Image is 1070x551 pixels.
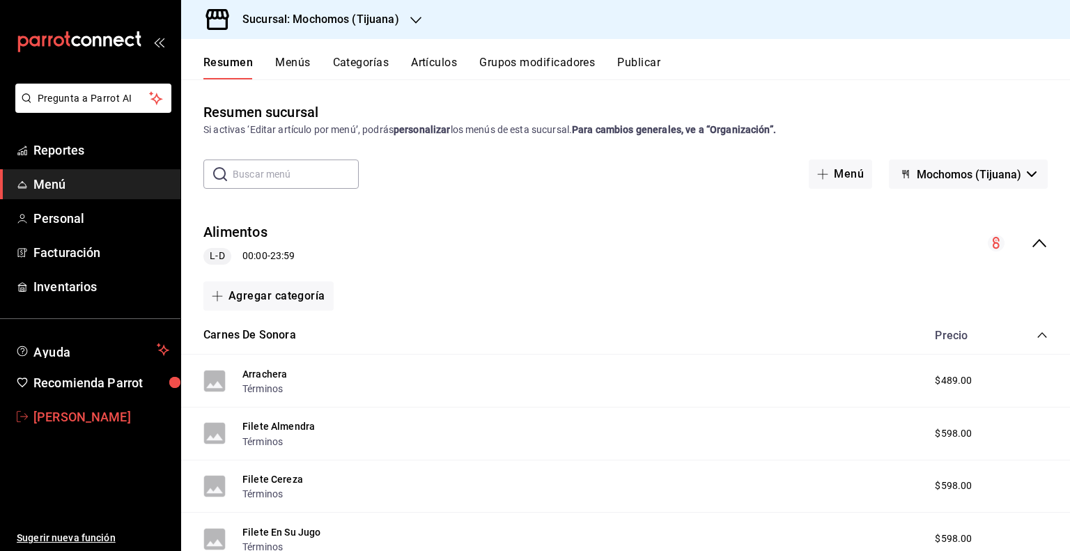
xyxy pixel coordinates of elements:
span: $598.00 [935,531,972,546]
button: collapse-category-row [1037,329,1048,341]
div: Si activas ‘Editar artículo por menú’, podrás los menús de esta sucursal. [203,123,1048,137]
div: 00:00 - 23:59 [203,248,295,265]
button: Términos [242,435,283,449]
button: Categorías [333,56,389,79]
button: Agregar categoría [203,281,334,311]
input: Buscar menú [233,160,359,188]
h3: Sucursal: Mochomos (Tijuana) [231,11,399,28]
button: Carnes De Sonora [203,327,296,343]
button: Pregunta a Parrot AI [15,84,171,113]
button: open_drawer_menu [153,36,164,47]
span: Menú [33,175,169,194]
div: Resumen sucursal [203,102,318,123]
span: Recomienda Parrot [33,373,169,392]
button: Grupos modificadores [479,56,595,79]
button: Términos [242,487,283,501]
span: Facturación [33,243,169,262]
button: Resumen [203,56,253,79]
button: Términos [242,382,283,396]
span: Reportes [33,141,169,160]
span: $598.00 [935,426,972,441]
strong: personalizar [394,124,451,135]
div: Precio [921,329,1010,342]
button: Filete En Su Jugo [242,525,321,539]
span: L-D [204,249,230,263]
span: $489.00 [935,373,972,388]
span: [PERSON_NAME] [33,408,169,426]
span: Personal [33,209,169,228]
div: navigation tabs [203,56,1070,79]
span: Ayuda [33,341,151,358]
button: Publicar [617,56,660,79]
button: Mochomos (Tijuana) [889,160,1048,189]
span: $598.00 [935,479,972,493]
strong: Para cambios generales, ve a “Organización”. [572,124,776,135]
a: Pregunta a Parrot AI [10,101,171,116]
button: Menú [809,160,872,189]
button: Filete Almendra [242,419,315,433]
span: Sugerir nueva función [17,531,169,545]
button: Menús [275,56,310,79]
div: collapse-menu-row [181,211,1070,276]
span: Mochomos (Tijuana) [917,168,1021,181]
span: Inventarios [33,277,169,296]
button: Artículos [411,56,457,79]
button: Alimentos [203,222,267,242]
span: Pregunta a Parrot AI [38,91,150,106]
button: Arrachera [242,367,287,381]
button: Filete Cereza [242,472,303,486]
